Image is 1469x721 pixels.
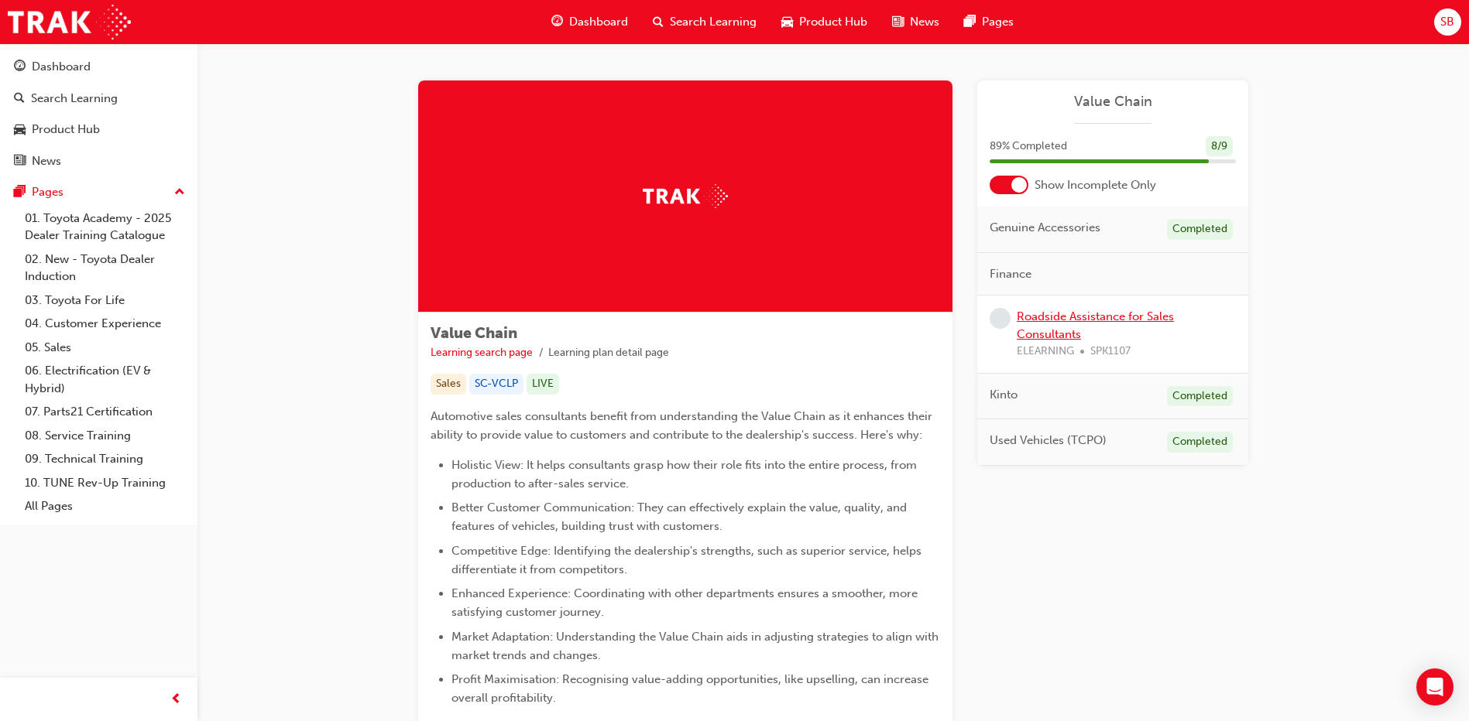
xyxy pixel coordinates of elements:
[451,458,920,490] span: Holistic View: It helps consultants grasp how their role fits into the entire process, from produ...
[551,12,563,32] span: guage-icon
[19,248,191,289] a: 02. New - Toyota Dealer Induction
[781,12,793,32] span: car-icon
[952,6,1026,38] a: pages-iconPages
[431,374,466,395] div: Sales
[880,6,952,38] a: news-iconNews
[539,6,640,38] a: guage-iconDashboard
[643,184,728,208] img: Trak
[548,344,669,362] li: Learning plan detail page
[431,409,935,442] span: Automotive sales consultants benefit from understanding the Value Chain as it enhances their abil...
[19,359,191,400] a: 06. Electrification (EV & Hybrid)
[6,178,191,207] button: Pages
[1206,136,1233,157] div: 8 / 9
[170,690,182,709] span: prev-icon
[19,447,191,471] a: 09. Technical Training
[451,544,925,576] span: Competitive Edge: Identifying the dealership's strengths, such as superior service, helps differe...
[1434,9,1461,36] button: SB
[769,6,880,38] a: car-iconProduct Hub
[6,147,191,176] a: News
[1017,343,1074,360] span: ELEARNING
[964,12,976,32] span: pages-icon
[451,672,932,705] span: Profit Maximisation: Recognising value-adding opportunities, like upselling, can increase overall...
[32,183,63,201] div: Pages
[19,207,191,248] a: 01. Toyota Academy - 2025 Dealer Training Catalogue
[990,93,1236,111] a: Value Chain
[14,123,26,137] span: car-icon
[8,5,131,39] img: Trak
[640,6,769,38] a: search-iconSearch Learning
[14,60,26,74] span: guage-icon
[19,336,191,360] a: 05. Sales
[990,386,1018,404] span: Kinto
[799,13,867,31] span: Product Hub
[451,586,921,619] span: Enhanced Experience: Coordinating with other departments ensures a smoother, more satisfying cust...
[527,374,559,395] div: LIVE
[32,58,91,76] div: Dashboard
[31,90,118,108] div: Search Learning
[19,289,191,313] a: 03. Toyota For Life
[892,12,904,32] span: news-icon
[431,346,533,359] a: Learning search page
[32,121,100,138] div: Product Hub
[14,155,26,169] span: news-icon
[6,115,191,144] a: Product Hub
[1440,13,1454,31] span: SB
[19,424,191,448] a: 08. Service Training
[19,471,191,495] a: 10. TUNE Rev-Up Training
[469,374,523,395] div: SC-VCLP
[1017,309,1174,341] a: Roadside Assistance for Sales Consultants
[670,13,757,31] span: Search Learning
[19,494,191,518] a: All Pages
[569,13,628,31] span: Dashboard
[19,312,191,336] a: 04. Customer Experience
[1167,386,1233,407] div: Completed
[19,400,191,424] a: 07. Parts21 Certification
[6,84,191,113] a: Search Learning
[982,13,1014,31] span: Pages
[14,186,26,200] span: pages-icon
[1035,176,1156,194] span: Show Incomplete Only
[1416,668,1454,706] div: Open Intercom Messenger
[990,219,1100,237] span: Genuine Accessories
[1090,343,1131,360] span: SPK1107
[14,92,25,106] span: search-icon
[451,630,942,662] span: Market Adaptation: Understanding the Value Chain aids in adjusting strategies to align with marke...
[431,324,517,342] span: Value Chain
[990,138,1067,155] span: 89 % Completed
[1167,219,1233,240] div: Completed
[174,183,185,203] span: up-icon
[32,152,61,170] div: News
[990,265,1031,283] span: Finance
[653,12,664,32] span: search-icon
[910,13,939,31] span: News
[990,308,1011,329] span: learningRecordVerb_NONE-icon
[6,53,191,81] a: Dashboard
[451,501,910,533] span: Better Customer Communication: They can effectively explain the value, quality, and features of v...
[6,50,191,178] button: DashboardSearch LearningProduct HubNews
[990,432,1107,449] span: Used Vehicles (TCPO)
[1167,432,1233,453] div: Completed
